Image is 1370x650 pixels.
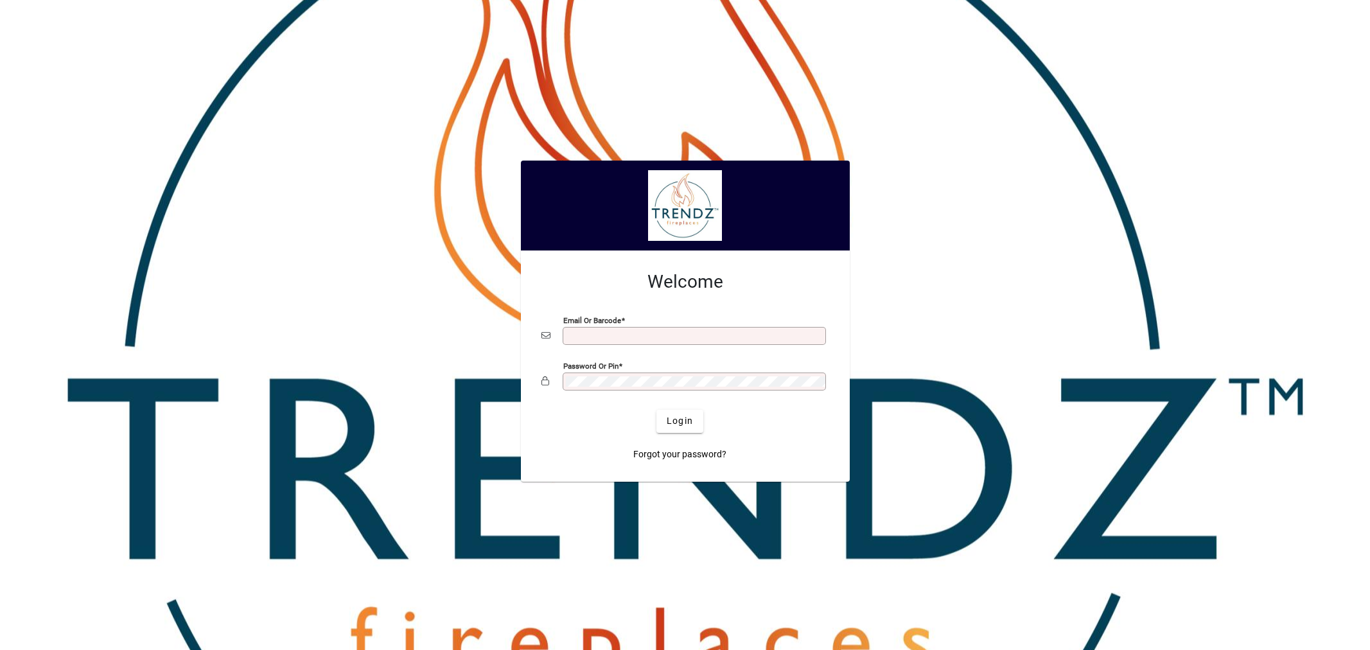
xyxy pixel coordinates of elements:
button: Login [656,410,703,433]
mat-label: Password or Pin [563,361,619,370]
a: Forgot your password? [628,443,732,466]
span: Login [667,414,693,428]
mat-label: Email or Barcode [563,315,621,324]
span: Forgot your password? [633,448,726,461]
h2: Welcome [541,271,829,293]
